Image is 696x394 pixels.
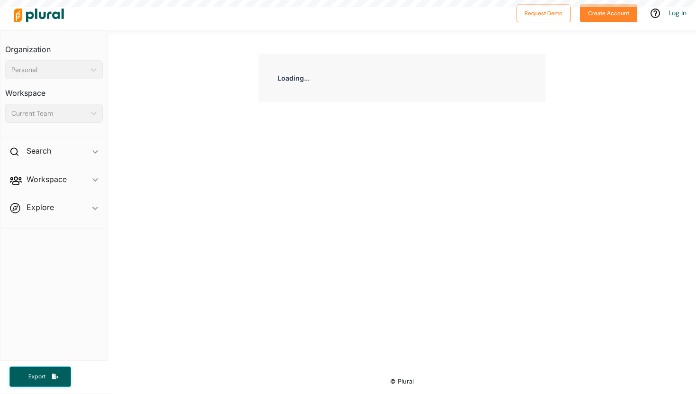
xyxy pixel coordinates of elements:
button: Create Account [580,4,637,22]
div: Current Team [11,109,87,119]
button: Request Demo [517,4,571,22]
a: Request Demo [517,8,571,18]
h3: Organization [5,36,103,56]
small: © Plural [390,378,414,385]
button: Export [9,367,71,387]
div: Personal [11,65,87,75]
div: Loading... [259,54,545,102]
a: Create Account [580,8,637,18]
a: Log In [669,9,687,17]
h3: Workspace [5,79,103,100]
h2: Search [27,146,51,156]
span: Export [22,373,52,381]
